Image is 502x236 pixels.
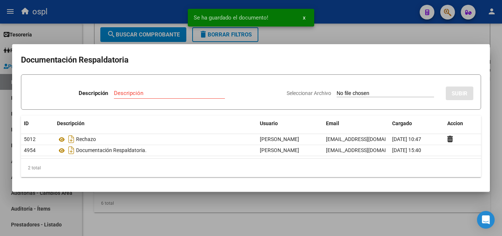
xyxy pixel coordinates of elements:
[287,90,331,96] span: Seleccionar Archivo
[67,144,76,156] i: Descargar documento
[79,89,108,98] p: Descripción
[326,120,339,126] span: Email
[57,120,85,126] span: Descripción
[21,116,54,131] datatable-header-cell: ID
[24,120,29,126] span: ID
[444,116,481,131] datatable-header-cell: Accion
[389,116,444,131] datatable-header-cell: Cargado
[67,133,76,145] i: Descargar documento
[24,147,36,153] span: 4954
[452,90,467,97] span: SUBIR
[392,147,421,153] span: [DATE] 15:40
[297,11,311,24] button: x
[392,120,412,126] span: Cargado
[257,116,323,131] datatable-header-cell: Usuario
[447,120,463,126] span: Accion
[477,211,495,229] div: Open Intercom Messenger
[392,136,421,142] span: [DATE] 10:47
[24,136,36,142] span: 5012
[54,116,257,131] datatable-header-cell: Descripción
[260,147,299,153] span: [PERSON_NAME]
[260,136,299,142] span: [PERSON_NAME]
[326,136,408,142] span: [EMAIL_ADDRESS][DOMAIN_NAME]
[194,14,268,21] span: Se ha guardado el documento!
[57,133,254,145] div: Rechazo
[303,14,305,21] span: x
[57,144,254,156] div: Documentación Respaldatoria.
[260,120,278,126] span: Usuario
[446,87,473,100] button: SUBIR
[326,147,408,153] span: [EMAIL_ADDRESS][DOMAIN_NAME]
[21,159,481,177] div: 2 total
[21,53,481,67] h2: Documentación Respaldatoria
[323,116,389,131] datatable-header-cell: Email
